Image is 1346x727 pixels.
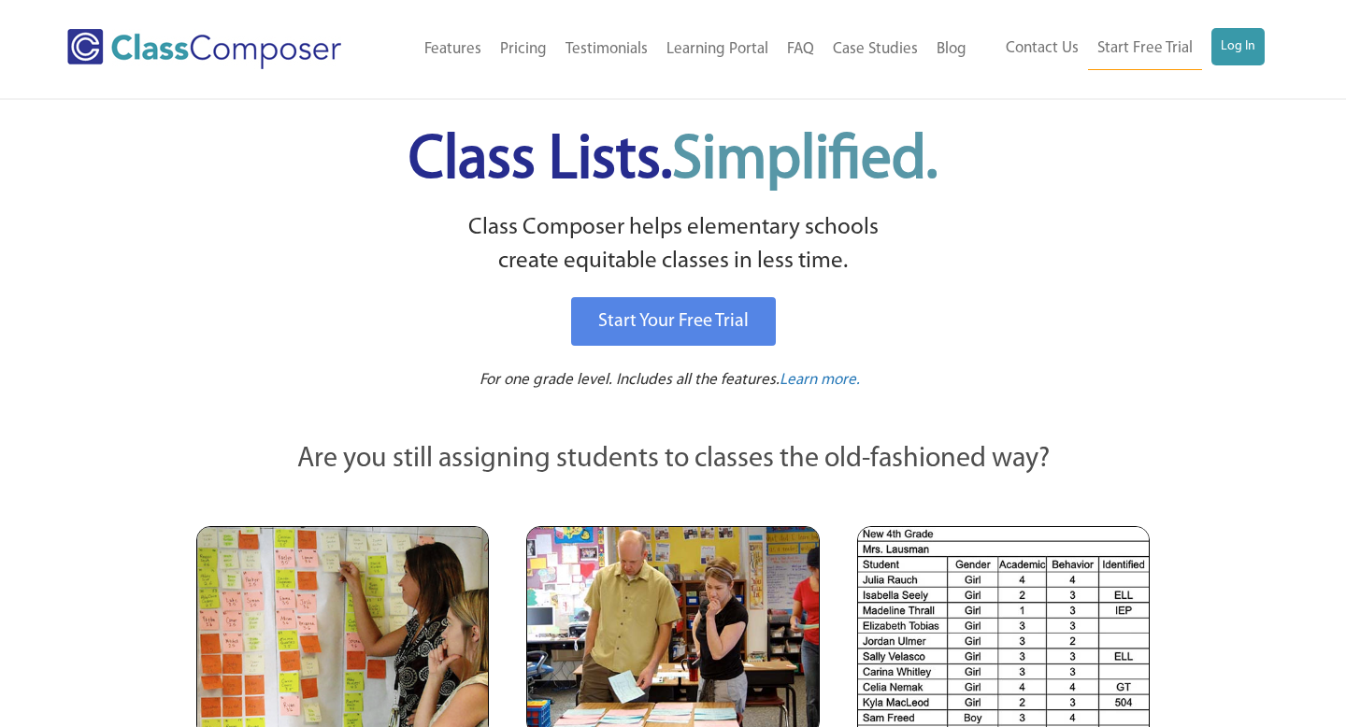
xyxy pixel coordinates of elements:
[598,312,749,331] span: Start Your Free Trial
[556,29,657,70] a: Testimonials
[1211,28,1265,65] a: Log In
[780,369,860,392] a: Learn more.
[196,439,1150,480] p: Are you still assigning students to classes the old-fashioned way?
[672,131,938,192] span: Simplified.
[480,372,780,388] span: For one grade level. Includes all the features.
[976,28,1265,70] nav: Header Menu
[491,29,556,70] a: Pricing
[1088,28,1202,70] a: Start Free Trial
[384,29,976,70] nav: Header Menu
[571,297,776,346] a: Start Your Free Trial
[193,211,1153,279] p: Class Composer helps elementary schools create equitable classes in less time.
[823,29,927,70] a: Case Studies
[657,29,778,70] a: Learning Portal
[780,372,860,388] span: Learn more.
[408,131,938,192] span: Class Lists.
[927,29,976,70] a: Blog
[415,29,491,70] a: Features
[778,29,823,70] a: FAQ
[67,29,341,69] img: Class Composer
[996,28,1088,69] a: Contact Us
